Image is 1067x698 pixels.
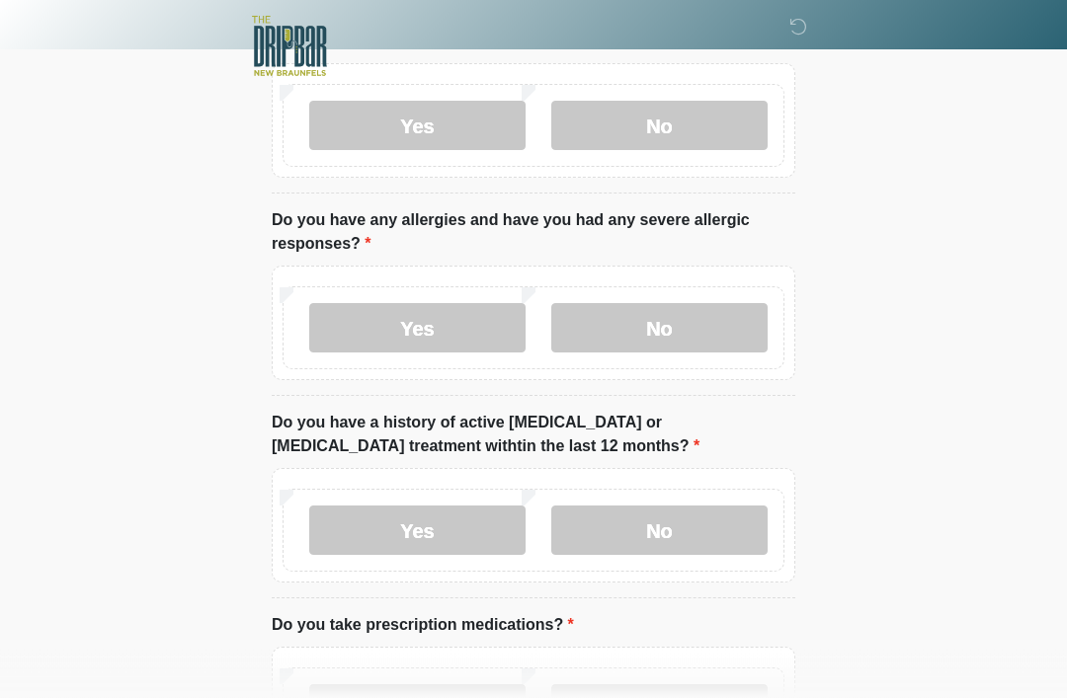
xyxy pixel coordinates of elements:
[309,304,526,353] label: Yes
[272,614,574,638] label: Do you take prescription medications?
[309,102,526,151] label: Yes
[252,15,327,79] img: The DRIPBaR - New Braunfels Logo
[551,506,768,556] label: No
[551,304,768,353] label: No
[272,412,795,459] label: Do you have a history of active [MEDICAL_DATA] or [MEDICAL_DATA] treatment withtin the last 12 mo...
[309,506,526,556] label: Yes
[272,209,795,257] label: Do you have any allergies and have you had any severe allergic responses?
[551,102,768,151] label: No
